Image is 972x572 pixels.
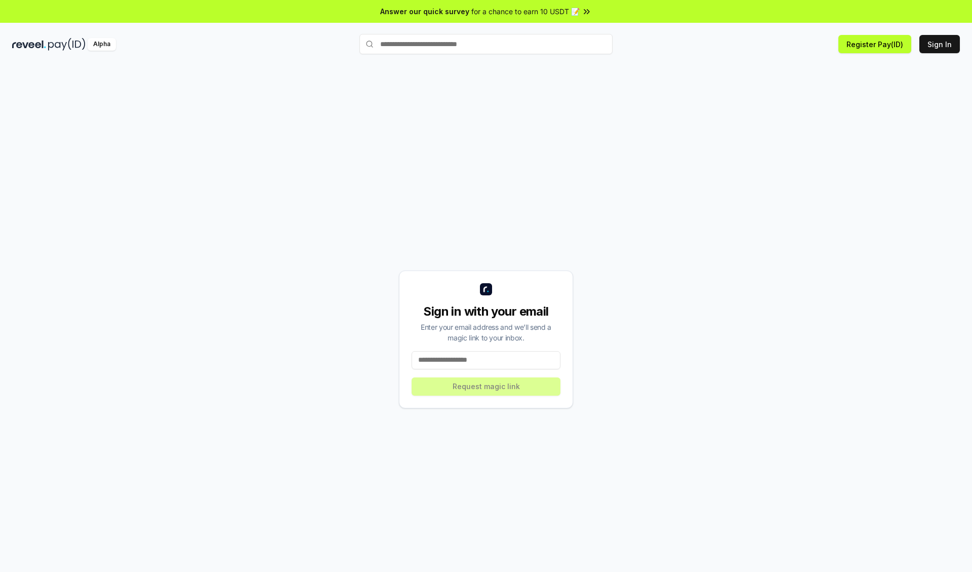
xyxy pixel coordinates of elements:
img: logo_small [480,283,492,295]
div: Sign in with your email [412,303,560,320]
div: Alpha [88,38,116,51]
span: Answer our quick survey [380,6,469,17]
button: Sign In [919,35,960,53]
div: Enter your email address and we’ll send a magic link to your inbox. [412,322,560,343]
button: Register Pay(ID) [838,35,911,53]
img: reveel_dark [12,38,46,51]
span: for a chance to earn 10 USDT 📝 [471,6,580,17]
img: pay_id [48,38,86,51]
